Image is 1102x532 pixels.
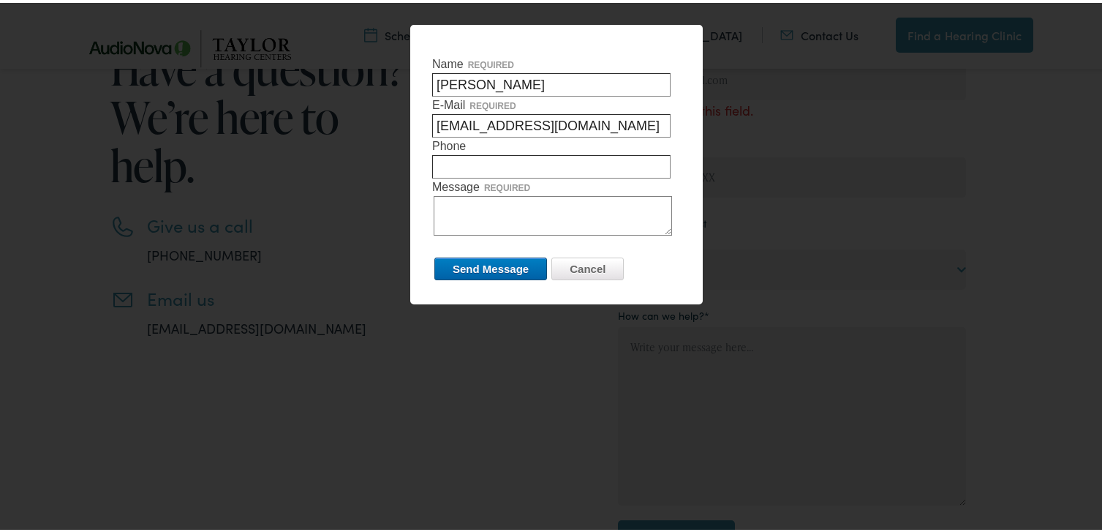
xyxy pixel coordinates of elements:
label: E-Mail [432,94,681,135]
input: Cancel [551,255,624,277]
input: Send Message [434,255,547,277]
label: Phone [432,135,681,176]
input: Phone [432,152,671,176]
label: Name [432,53,681,94]
span: required [469,98,516,108]
input: E-Mailrequired [432,111,671,135]
span: required [484,180,530,190]
textarea: Messagerequired [434,193,672,233]
input: Namerequired [432,70,671,94]
span: required [468,57,514,67]
label: Message [432,176,681,233]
